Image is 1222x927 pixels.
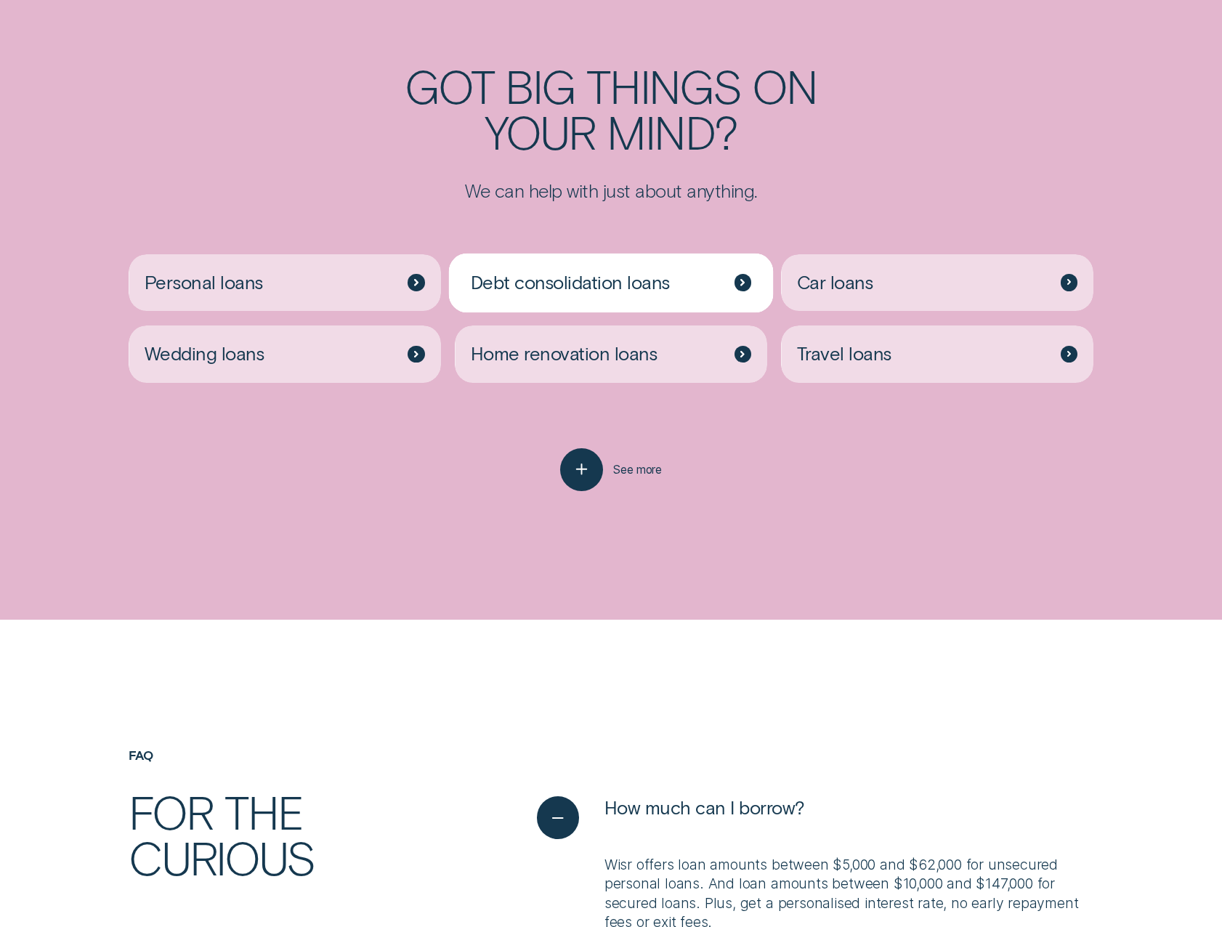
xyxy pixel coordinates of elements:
span: Travel loans [797,342,891,365]
a: Car loans [781,254,1093,312]
p: We can help with just about anything. [333,179,889,203]
h4: FAQ [129,748,441,763]
span: Home renovation loans [471,342,657,365]
span: Wedding loans [145,342,264,365]
a: Personal loans [129,254,441,312]
span: Car loans [797,271,873,294]
button: See more [560,448,662,491]
a: Debt consolidation loans [455,254,767,312]
h2: For the curious [129,788,441,880]
button: See less [537,796,805,839]
h2: Got big things on your mind? [333,62,889,154]
span: How much can I borrow? [604,796,805,819]
span: Personal loans [145,271,263,294]
a: Home renovation loans [455,325,767,383]
a: Travel loans [781,325,1093,383]
span: Debt consolidation loans [471,271,670,294]
span: See more [613,463,662,477]
a: Wedding loans [129,325,441,383]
